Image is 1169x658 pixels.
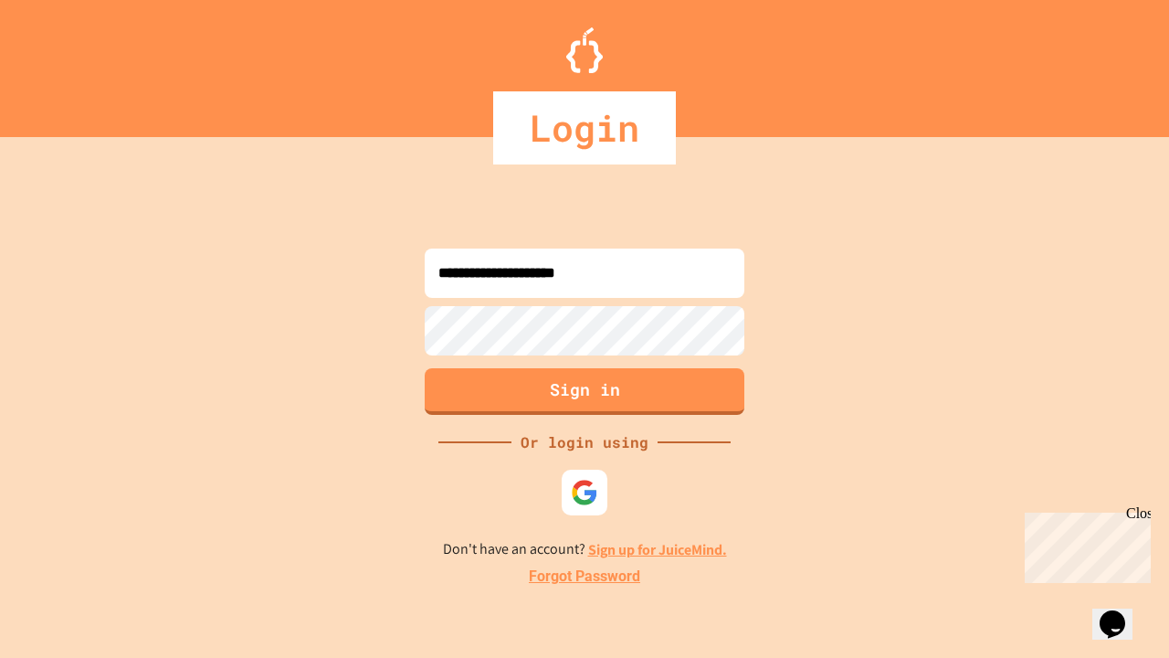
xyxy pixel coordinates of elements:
a: Forgot Password [529,566,640,588]
iframe: chat widget [1092,585,1151,640]
button: Sign in [425,368,744,415]
img: Logo.svg [566,27,603,73]
a: Sign up for JuiceMind. [588,540,727,559]
img: google-icon.svg [571,479,598,506]
iframe: chat widget [1017,505,1151,583]
div: Chat with us now!Close [7,7,126,116]
div: Login [493,91,676,164]
div: Or login using [511,431,658,453]
p: Don't have an account? [443,538,727,561]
